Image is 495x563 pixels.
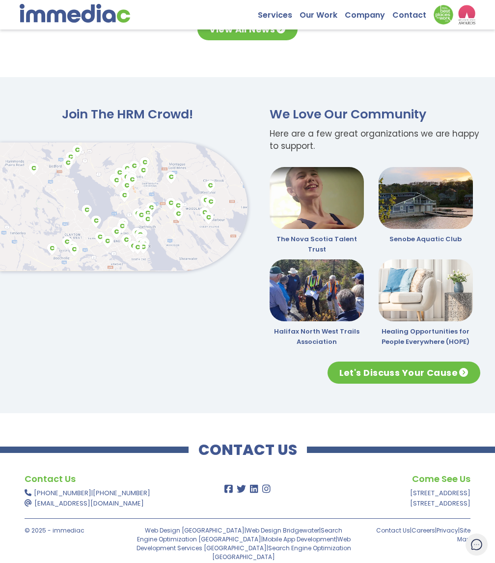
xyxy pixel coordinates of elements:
[262,107,480,123] h2: We Love Our Community
[366,526,470,544] p: | | |
[34,499,144,508] a: [EMAIL_ADDRESS][DOMAIN_NAME]
[34,488,91,498] a: [PHONE_NUMBER]
[270,167,364,229] img: The Nova Scotia Talent Trust
[392,5,434,20] a: Contact
[263,535,336,543] a: Mobile App Development
[379,259,473,321] img: Healing Opportunities for People Everywhere (HOPE)
[379,167,473,229] img: Senobe Aquatic Club
[145,526,245,535] a: Web Design [GEOGRAPHIC_DATA]
[93,488,150,498] a: [PHONE_NUMBER]
[458,5,475,25] img: logo2_wea_nobg.webp
[382,327,469,346] a: Healing Opportunities for People Everywhere (HOPE)
[292,472,470,485] h4: Come See Us
[274,327,359,346] a: Halifax North West Trails Association
[300,5,345,20] a: Our Work
[434,5,453,25] img: Down
[137,535,351,552] a: Web Development Services [GEOGRAPHIC_DATA]
[345,5,392,20] a: Company
[20,4,130,23] img: immediac
[437,526,458,535] a: Privacy
[262,128,480,152] h4: Here are a few great organizations we are happy to support.
[276,234,357,254] a: The Nova Scotia Talent Trust
[376,526,410,535] a: Contact Us
[246,526,319,535] a: Web Design Bridgewater
[25,526,129,535] p: © 2025 - immediac
[410,488,470,508] a: [STREET_ADDRESS][STREET_ADDRESS]
[189,443,307,457] h2: CONTACT US
[457,526,470,543] a: Site Map
[328,362,480,384] a: Let's Discuss Your Cause
[136,526,352,562] p: | | | | |
[412,526,435,535] a: Careers
[25,472,203,485] h4: Contact Us
[270,259,364,321] img: Halifax North West Trails Association
[258,5,300,20] a: Services
[25,488,203,508] p: |
[137,526,343,543] a: Search Engine Optimization [GEOGRAPHIC_DATA]
[212,544,351,561] a: Search Engine Optimization [GEOGRAPHIC_DATA]
[389,234,462,244] a: Senobe Aquatic Club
